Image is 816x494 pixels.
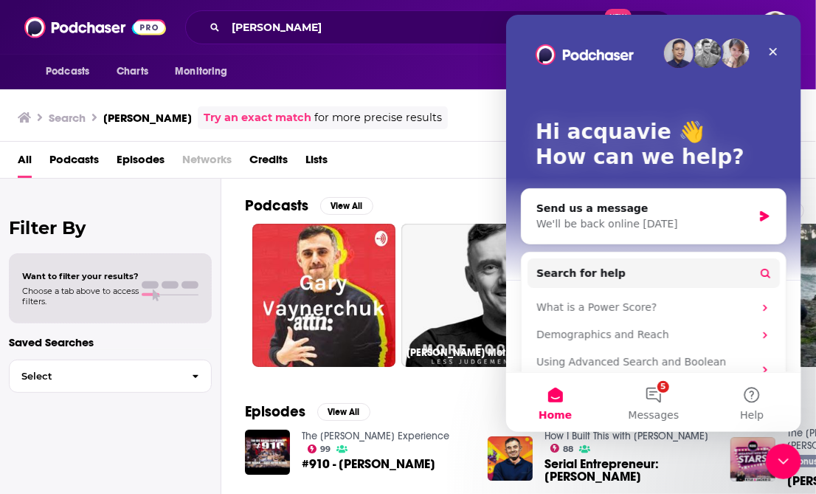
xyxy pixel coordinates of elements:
span: Networks [182,148,232,178]
a: Charts [107,58,157,86]
h3: [PERSON_NAME] [103,111,192,125]
p: Saved Searches [9,335,212,349]
a: How I Built This with Guy Raz [544,430,708,442]
a: Lists [305,148,328,178]
span: Monitoring [175,61,227,82]
span: Choose a tab above to access filters. [22,286,139,306]
span: Podcasts [46,61,89,82]
img: Podchaser - Follow, Share and Rate Podcasts [24,13,166,41]
iframe: Intercom live chat [766,444,801,479]
img: Gary Vaynerchuk [730,437,775,482]
img: Serial Entrepreneur: Gary Vaynerchuk [488,436,533,481]
h2: Filter By [9,217,212,239]
button: open menu [165,58,246,86]
input: Search podcasts, credits, & more... [226,16,558,39]
a: 88 [550,444,574,453]
a: [PERSON_NAME] Motivational Speech [401,224,544,367]
span: Logged in as acquavie [759,11,792,44]
a: EpisodesView All [245,402,370,421]
span: 88 [563,446,573,453]
button: Show profile menu [759,11,792,44]
a: #910 - Gary Vaynerchuk [302,458,435,470]
img: User Profile [759,11,792,44]
button: Select [9,360,212,393]
span: New [605,9,632,23]
span: 99 [320,446,331,453]
a: 99 [308,445,331,453]
a: Podcasts [49,148,99,178]
a: Episodes [117,148,165,178]
button: open menu [35,58,108,86]
a: Credits [249,148,288,178]
a: The Joe Rogan Experience [302,430,449,442]
span: #910 - [PERSON_NAME] [302,458,435,470]
div: Search podcasts, credits, & more... [185,10,674,44]
span: Select [10,371,180,381]
span: Serial Entrepreneur: [PERSON_NAME] [544,458,713,483]
h3: Search [49,111,86,125]
a: PodcastsView All [245,196,373,215]
a: Try an exact match [204,109,311,126]
span: Charts [117,61,148,82]
img: #910 - Gary Vaynerchuk [245,430,290,475]
span: Want to filter your results? [22,271,139,281]
span: for more precise results [314,109,442,126]
button: View All [317,403,370,421]
button: View All [320,197,373,215]
iframe: Intercom live chat [506,15,801,432]
h2: Podcasts [245,196,308,215]
h2: Episodes [245,402,305,421]
a: All [18,148,32,178]
h3: [PERSON_NAME] Motivational Speech [407,346,514,359]
a: Serial Entrepreneur: Gary Vaynerchuk [544,458,713,483]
